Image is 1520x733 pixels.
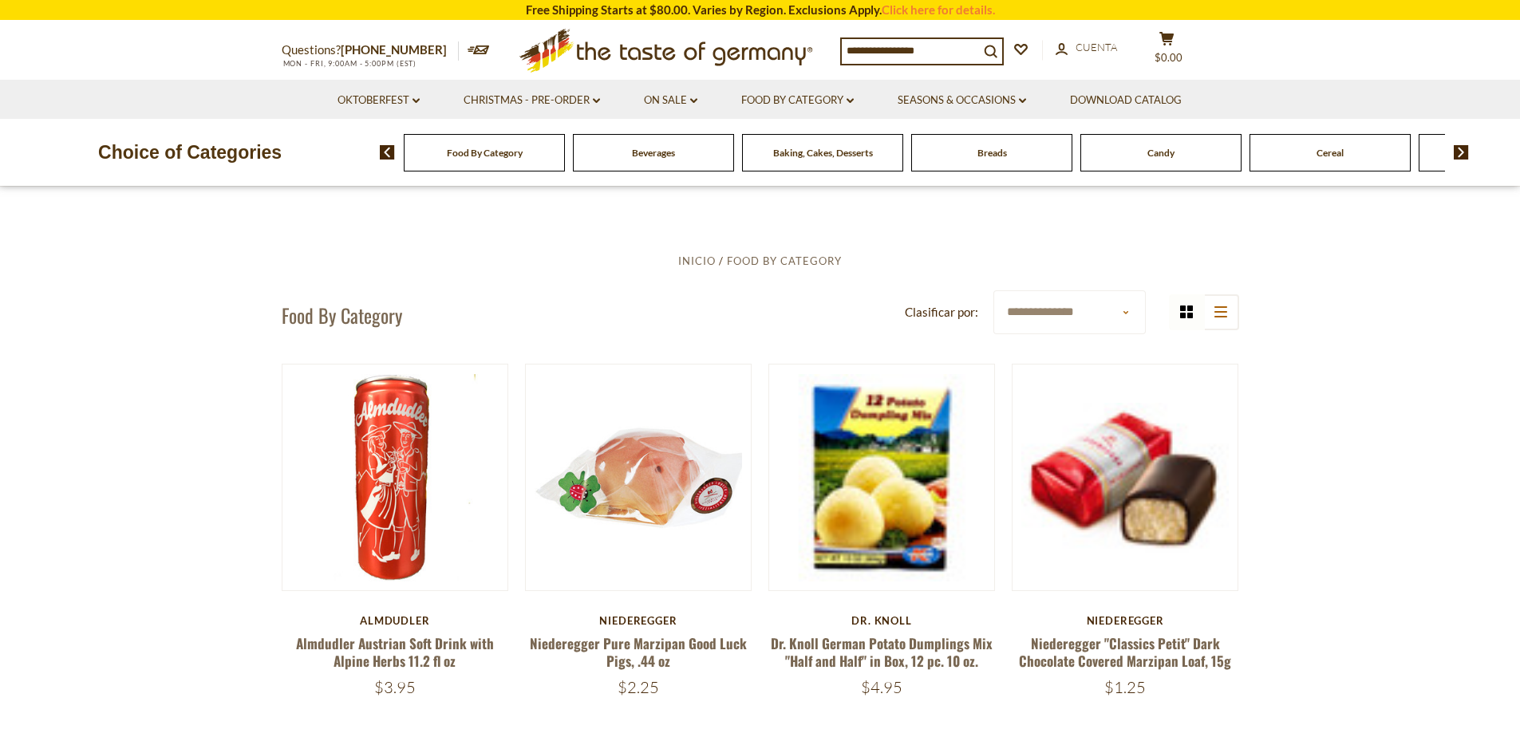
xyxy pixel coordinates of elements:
[905,302,978,322] label: Clasificar por:
[1147,147,1175,159] a: Candy
[727,254,842,267] a: Food By Category
[898,92,1026,109] a: Seasons & Occasions
[882,2,995,17] a: Click here for details.
[861,677,902,697] span: $4.95
[1143,31,1191,71] button: $0.00
[282,614,509,627] div: Almdudler
[525,614,752,627] div: Niederegger
[977,147,1007,159] a: Breads
[1013,393,1238,562] img: Niederegger "Classics Petit" Dark Chocolate Covered Marzipan Loaf, 15g
[464,92,600,109] a: Christmas - PRE-ORDER
[1155,51,1182,64] span: $0.00
[447,147,523,159] a: Food By Category
[282,303,402,327] h1: Food By Category
[768,614,996,627] div: Dr. Knoll
[530,633,747,670] a: Niederegger Pure Marzipan Good Luck Pigs, .44 oz
[632,147,675,159] a: Beverages
[1070,92,1182,109] a: Download Catalog
[380,145,395,160] img: previous arrow
[741,92,854,109] a: Food By Category
[526,365,752,590] img: Niederegger Pure Marzipan Good Luck Pigs, .44 oz
[282,365,508,590] img: Almdudler Austrian Soft Drink with Alpine Herbs 11.2 fl oz
[769,365,995,590] img: Dr. Knoll German Potato Dumplings Mix "Half and Half" in Box, 12 pc. 10 oz.
[341,42,447,57] a: [PHONE_NUMBER]
[374,677,416,697] span: $3.95
[1104,677,1146,697] span: $1.25
[338,92,420,109] a: Oktoberfest
[1012,614,1239,627] div: Niederegger
[296,633,494,670] a: Almdudler Austrian Soft Drink with Alpine Herbs 11.2 fl oz
[1454,145,1469,160] img: next arrow
[1019,633,1231,670] a: Niederegger "Classics Petit" Dark Chocolate Covered Marzipan Loaf, 15g
[618,677,659,697] span: $2.25
[644,92,697,109] a: On Sale
[1317,147,1344,159] a: Cereal
[1056,39,1117,57] a: Cuenta
[678,254,716,267] a: Inicio
[773,147,873,159] a: Baking, Cakes, Desserts
[282,40,459,61] p: Questions?
[282,59,417,68] span: MON - FRI, 9:00AM - 5:00PM (EST)
[1076,41,1117,53] span: Cuenta
[771,633,993,670] a: Dr. Knoll German Potato Dumplings Mix "Half and Half" in Box, 12 pc. 10 oz.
